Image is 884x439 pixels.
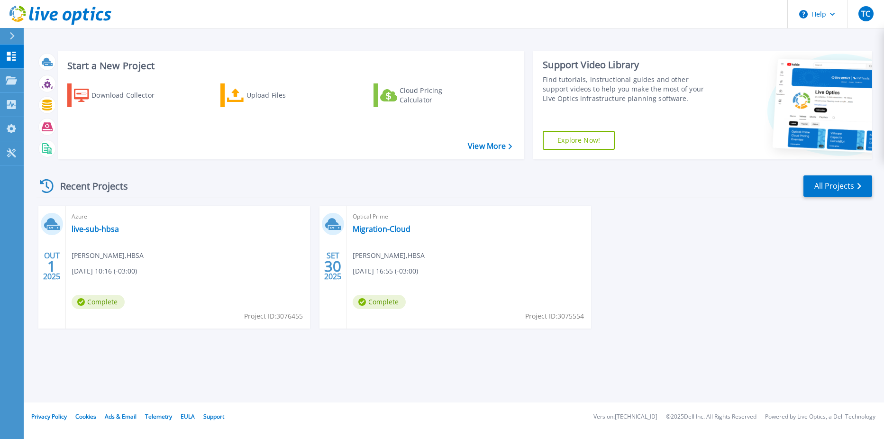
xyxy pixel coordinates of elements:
a: Cookies [75,412,96,421]
div: Upload Files [246,86,322,105]
div: SET 2025 [324,249,342,284]
a: live-sub-hbsa [72,224,119,234]
div: Find tutorials, instructional guides and other support videos to help you make the most of your L... [543,75,715,103]
span: [DATE] 10:16 (-03:00) [72,266,137,276]
span: [PERSON_NAME] , HBSA [353,250,425,261]
h3: Start a New Project [67,61,511,71]
span: 30 [324,262,341,270]
li: Powered by Live Optics, a Dell Technology [765,414,875,420]
span: Optical Prime [353,211,585,222]
span: TC [861,10,870,18]
span: Complete [72,295,125,309]
a: Telemetry [145,412,172,421]
a: Explore Now! [543,131,615,150]
span: [DATE] 16:55 (-03:00) [353,266,418,276]
span: Project ID: 3076455 [244,311,303,321]
a: Upload Files [220,83,326,107]
a: EULA [181,412,195,421]
span: Azure [72,211,304,222]
span: 1 [47,262,56,270]
a: Support [203,412,224,421]
a: Download Collector [67,83,173,107]
a: All Projects [803,175,872,197]
span: [PERSON_NAME] , HBSA [72,250,144,261]
div: Download Collector [91,86,167,105]
a: View More [468,142,512,151]
span: Project ID: 3075554 [525,311,584,321]
div: OUT 2025 [43,249,61,284]
a: Migration-Cloud [353,224,410,234]
div: Support Video Library [543,59,715,71]
li: Version: [TECHNICAL_ID] [593,414,657,420]
div: Cloud Pricing Calculator [400,86,475,105]
span: Complete [353,295,406,309]
div: Recent Projects [36,174,141,198]
li: © 2025 Dell Inc. All Rights Reserved [666,414,756,420]
a: Cloud Pricing Calculator [374,83,479,107]
a: Ads & Email [105,412,137,421]
a: Privacy Policy [31,412,67,421]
